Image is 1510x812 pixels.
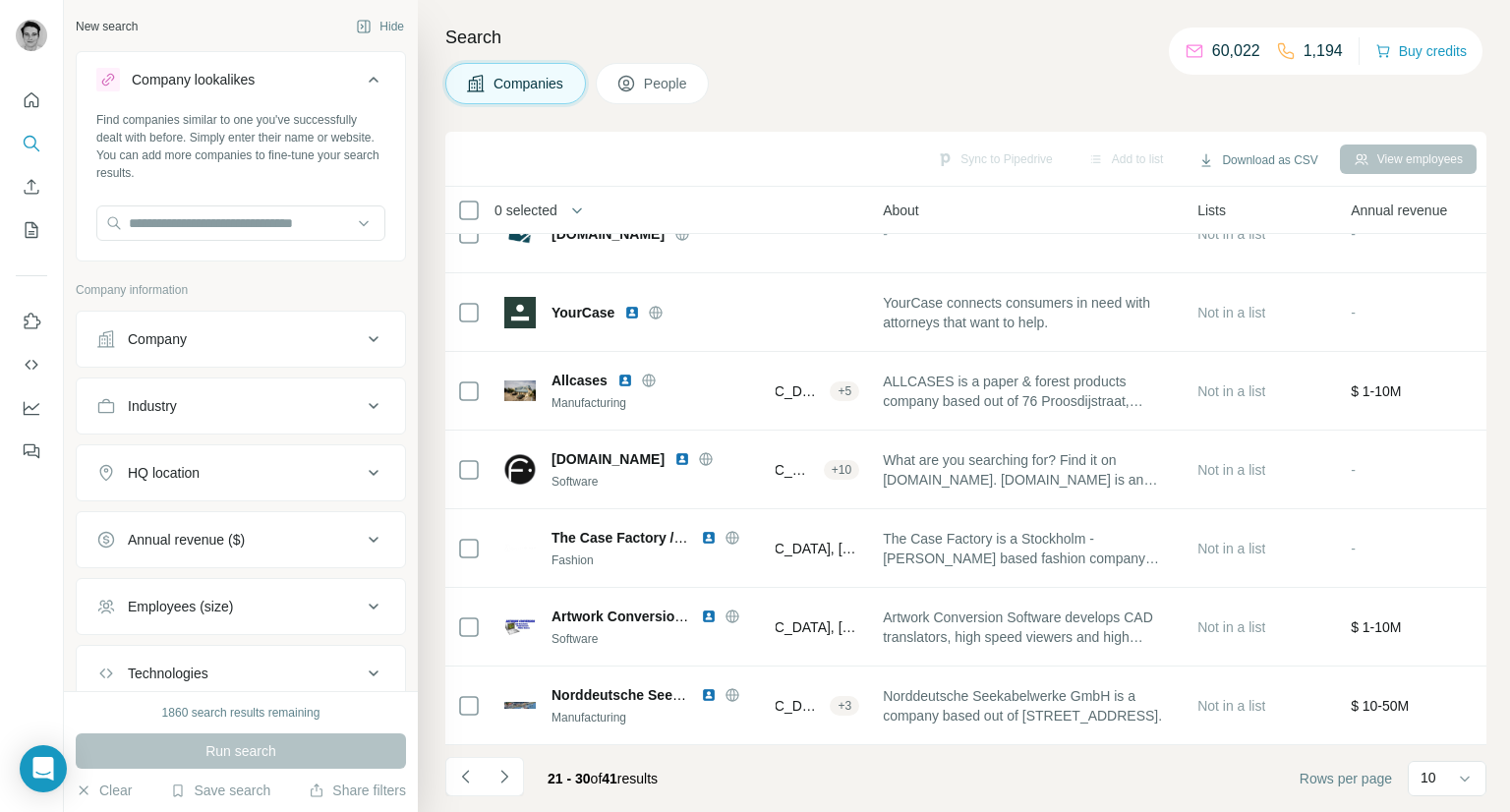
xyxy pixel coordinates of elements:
span: YourCase connects consumers in need with attorneys that want to help. [883,293,1174,332]
span: $ 10-50M [1351,698,1409,714]
div: Find companies similar to one you've successfully dealt with before. Simply enter their name or w... [96,111,385,182]
span: Rows per page [1300,769,1392,788]
button: Navigate to previous page [445,757,485,796]
span: - [1351,226,1356,242]
p: 60,022 [1212,39,1260,63]
span: $ 1-10M [1351,383,1401,399]
button: Company [77,316,405,363]
span: Not in a list [1197,305,1265,320]
p: Company information [76,281,406,299]
span: Lists [1197,201,1226,220]
span: Not in a list [1197,541,1265,556]
button: Share filters [309,781,406,800]
button: Technologies [77,650,405,697]
div: + 5 [830,382,859,400]
div: New search [76,18,138,35]
p: 10 [1421,768,1436,787]
button: Search [16,126,47,161]
button: Annual revenue ($) [77,516,405,563]
div: + 10 [824,461,859,479]
div: + 3 [830,697,859,715]
div: Fashion [552,551,764,569]
span: Not in a list [1197,698,1265,714]
div: Manufacturing [552,709,764,726]
div: Company [128,329,187,349]
h4: Search [445,24,1486,51]
div: Technologies [128,664,208,683]
div: Software [552,473,764,491]
img: LinkedIn logo [701,687,717,703]
span: - [1351,541,1356,556]
button: Quick start [16,83,47,118]
button: Employees (size) [77,583,405,630]
button: Navigate to next page [485,757,524,796]
button: Download as CSV [1185,145,1331,175]
span: results [548,771,658,786]
div: Open Intercom Messenger [20,745,67,792]
span: of [591,771,603,786]
span: Annual revenue [1351,201,1447,220]
span: $ 1-10M [1351,619,1401,635]
button: Use Surfe on LinkedIn [16,304,47,339]
span: Not in a list [1197,462,1265,478]
button: Company lookalikes [77,56,405,111]
span: Artwork Conversion Software [552,609,745,624]
span: [DOMAIN_NAME] [552,449,665,469]
img: LinkedIn logo [617,373,633,388]
img: LinkedIn logo [701,609,717,624]
div: 1860 search results remaining [162,704,320,722]
span: Norddeutsche Seekabelwerke GmbH is a company based out of [STREET_ADDRESS]. [883,686,1174,725]
button: Feedback [16,434,47,469]
div: Industry [128,396,177,416]
button: Enrich CSV [16,169,47,204]
span: - [883,226,888,242]
button: Hide [342,12,418,41]
button: Save search [170,781,270,800]
img: LinkedIn logo [624,305,640,320]
button: Clear [76,781,132,800]
span: Norddeutsche Seekabelwerke [552,687,746,703]
span: The Case Factory is a Stockholm - [PERSON_NAME] based fashion company offering collections of han... [883,529,1174,568]
div: Company lookalikes [132,70,255,89]
img: Avatar [16,20,47,51]
button: Industry [77,382,405,430]
span: 41 [602,771,617,786]
img: Logo of Norddeutsche Seekabelwerke [504,702,536,709]
button: Use Surfe API [16,347,47,382]
img: Logo of furniture.com [504,454,536,486]
div: Annual revenue ($) [128,530,245,550]
img: LinkedIn logo [674,451,690,467]
div: Software [552,630,764,648]
span: YourCase [552,303,614,322]
div: HQ location [128,463,200,483]
span: Artwork Conversion Software develops CAD translators, high speed viewers and high resolution rast... [883,608,1174,647]
span: The Case Factory / T.C.F. [552,530,713,546]
button: HQ location [77,449,405,496]
span: Not in a list [1197,226,1265,242]
span: Not in a list [1197,619,1265,635]
img: Logo of The Case Factory / T.C.F. [504,545,536,552]
div: Manufacturing [552,394,764,412]
span: 21 - 30 [548,771,591,786]
button: Buy credits [1375,37,1467,65]
img: Logo of YourCase [504,297,536,328]
span: Not in a list [1197,383,1265,399]
div: Employees (size) [128,597,233,616]
span: People [644,74,689,93]
p: 1,194 [1304,39,1343,63]
span: What are you searching for? Find it on [DOMAIN_NAME]. [DOMAIN_NAME] is an advanced B2B2C discover... [883,450,1174,490]
img: LinkedIn logo [701,530,717,546]
span: - [1351,462,1356,478]
img: Logo of Allcases [504,380,536,401]
span: 0 selected [494,201,557,220]
span: - [1351,305,1356,320]
span: Companies [494,74,565,93]
button: Dashboard [16,390,47,426]
button: My lists [16,212,47,248]
span: Allcases [552,371,608,390]
img: Logo of Artwork Conversion Software [504,611,536,643]
span: ALLCASES is a paper & forest products company based out of 76 Proosdijstraat, [GEOGRAPHIC_DATA], ... [883,372,1174,411]
span: About [883,201,919,220]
